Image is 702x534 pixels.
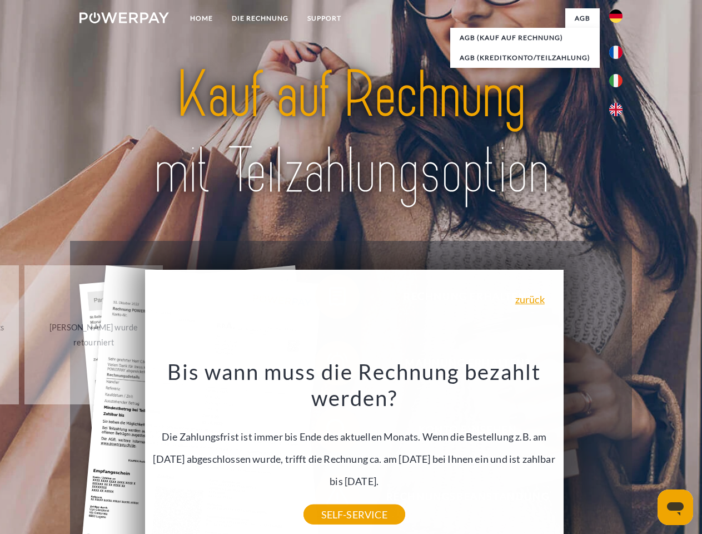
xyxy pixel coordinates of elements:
[609,9,623,23] img: de
[303,505,405,525] a: SELF-SERVICE
[565,8,600,28] a: agb
[79,12,169,23] img: logo-powerpay-white.svg
[450,48,600,68] a: AGB (Kreditkonto/Teilzahlung)
[298,8,351,28] a: SUPPORT
[106,53,596,213] img: title-powerpay_de.svg
[450,28,600,48] a: AGB (Kauf auf Rechnung)
[31,320,156,350] div: [PERSON_NAME] wurde retourniert
[151,358,557,515] div: Die Zahlungsfrist ist immer bis Ende des aktuellen Monats. Wenn die Bestellung z.B. am [DATE] abg...
[609,103,623,116] img: en
[609,74,623,87] img: it
[609,46,623,59] img: fr
[222,8,298,28] a: DIE RECHNUNG
[181,8,222,28] a: Home
[515,294,545,304] a: zurück
[151,358,557,412] h3: Bis wann muss die Rechnung bezahlt werden?
[658,489,693,525] iframe: Schaltfläche zum Öffnen des Messaging-Fensters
